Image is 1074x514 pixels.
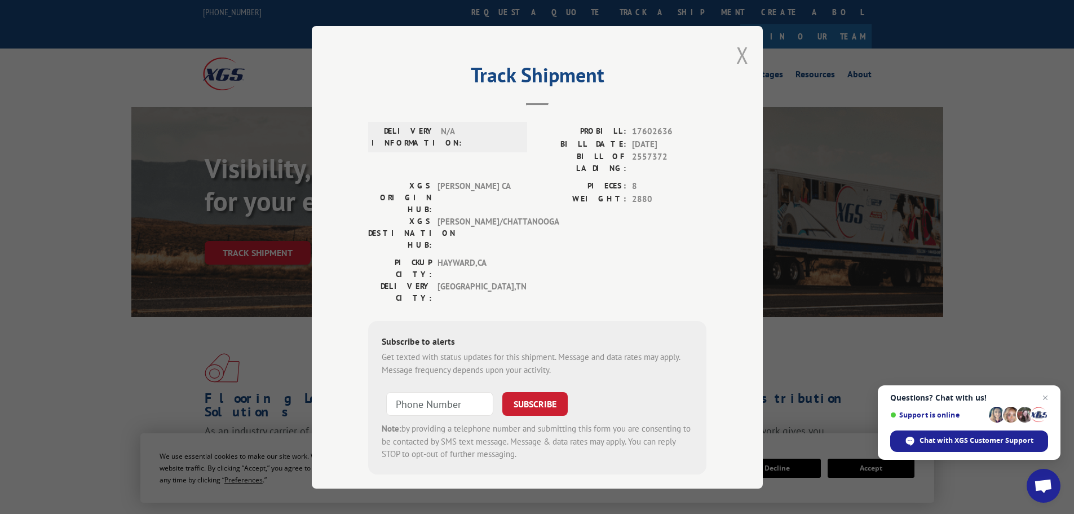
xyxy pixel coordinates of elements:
h2: Track Shipment [368,67,706,89]
label: PIECES: [537,180,626,193]
span: Questions? Chat with us! [890,393,1048,402]
div: Get texted with status updates for this shipment. Message and data rates may apply. Message frequ... [382,351,693,376]
span: [GEOGRAPHIC_DATA] , TN [437,280,514,304]
strong: Note: [382,423,401,434]
span: Chat with XGS Customer Support [920,436,1033,446]
button: SUBSCRIBE [502,392,568,416]
span: [PERSON_NAME]/CHATTANOOGA [437,216,514,251]
label: PICKUP CITY: [368,257,432,280]
label: DELIVERY INFORMATION: [372,125,435,149]
label: XGS DESTINATION HUB: [368,216,432,251]
span: [DATE] [632,138,706,151]
span: 8 [632,180,706,193]
label: WEIGHT: [537,192,626,205]
span: Close chat [1038,391,1052,405]
label: XGS ORIGIN HUB: [368,180,432,216]
div: Chat with XGS Customer Support [890,430,1048,452]
span: 17602636 [632,125,706,138]
div: by providing a telephone number and submitting this form you are consenting to be contacted by SM... [382,423,693,461]
label: PROBILL: [537,125,626,138]
label: BILL OF LADING: [537,151,626,174]
label: BILL DATE: [537,138,626,151]
div: Open chat [1027,469,1060,503]
input: Phone Number [386,392,493,416]
button: Close modal [736,40,749,70]
span: N/A [441,125,517,149]
span: Support is online [890,411,985,419]
label: DELIVERY CITY: [368,280,432,304]
span: 2557372 [632,151,706,174]
span: [PERSON_NAME] CA [437,180,514,216]
div: Subscribe to alerts [382,335,693,351]
span: HAYWARD , CA [437,257,514,280]
span: 2880 [632,192,706,205]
